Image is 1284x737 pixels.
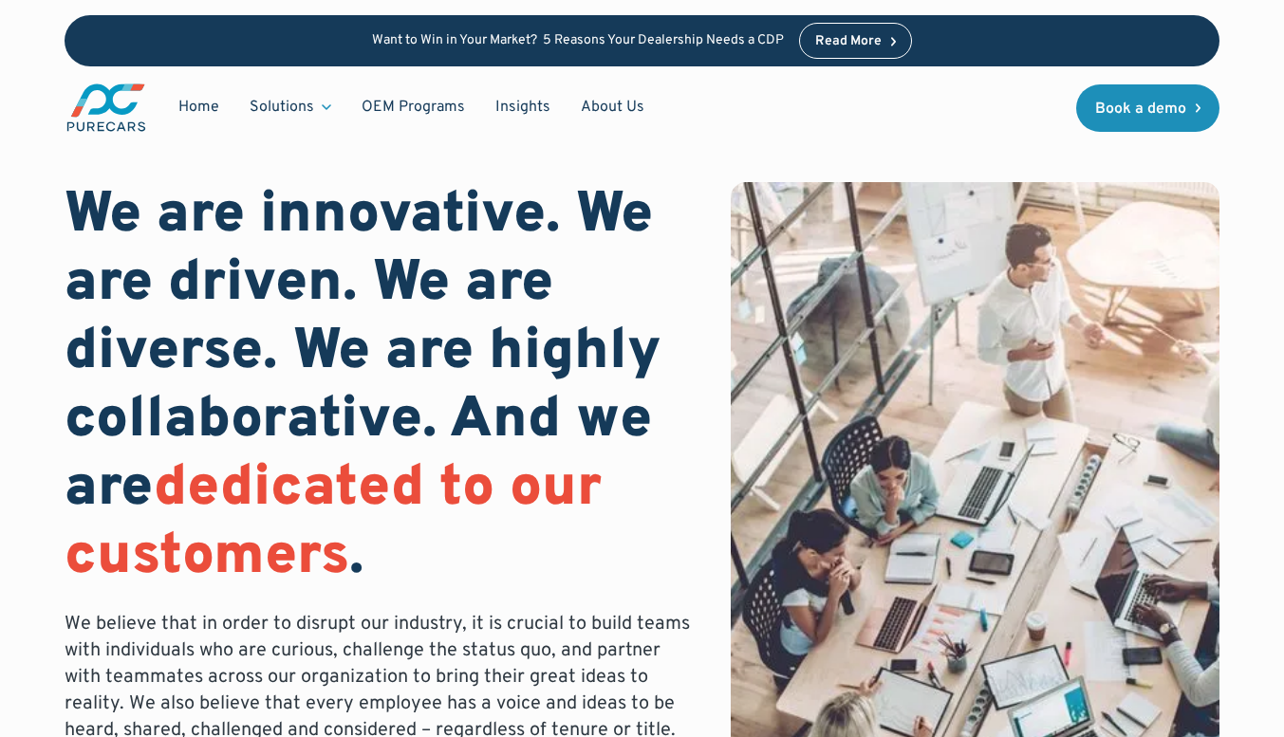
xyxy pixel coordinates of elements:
p: Want to Win in Your Market? 5 Reasons Your Dealership Needs a CDP [372,33,784,49]
span: dedicated to our customers [65,453,602,594]
div: Solutions [250,97,314,118]
a: Insights [480,89,566,125]
div: Read More [815,35,882,48]
a: Home [163,89,234,125]
h1: We are innovative. We are driven. We are diverse. We are highly collaborative. And we are . [65,182,700,592]
a: main [65,82,148,134]
img: purecars logo [65,82,148,134]
div: Solutions [234,89,346,125]
a: Book a demo [1076,84,1220,132]
a: OEM Programs [346,89,480,125]
div: Book a demo [1095,101,1186,117]
a: Read More [799,23,913,59]
a: About Us [566,89,660,125]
